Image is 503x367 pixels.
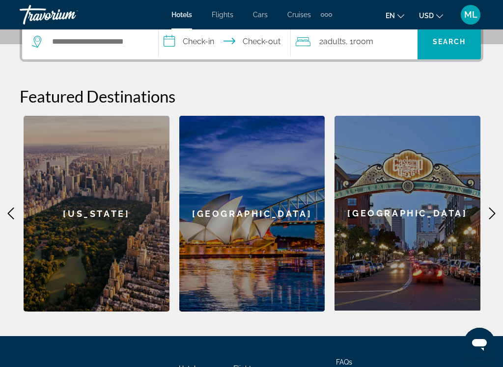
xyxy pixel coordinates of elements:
span: 2 [319,35,346,49]
button: Check in and out dates [159,24,290,59]
a: Cars [253,11,268,19]
a: Hotels [171,11,192,19]
span: ML [464,10,477,20]
a: Cruises [287,11,311,19]
h2: Featured Destinations [20,86,483,106]
a: FAQs [336,358,352,366]
button: User Menu [458,4,483,25]
button: Extra navigation items [321,7,332,23]
button: Change currency [419,8,443,23]
a: [US_STATE] [24,116,169,312]
div: Search widget [22,24,481,59]
iframe: Button to launch messaging window [464,328,495,359]
a: Flights [212,11,233,19]
a: Travorium [20,2,118,27]
button: Search [418,24,481,59]
a: [GEOGRAPHIC_DATA] [179,116,325,312]
span: Adults [323,37,346,46]
span: , 1 [346,35,373,49]
span: USD [419,12,434,20]
button: Change language [386,8,404,23]
button: Travelers: 2 adults, 0 children [291,24,418,59]
div: [GEOGRAPHIC_DATA] [335,116,480,311]
a: [GEOGRAPHIC_DATA] [335,116,480,312]
span: Room [353,37,373,46]
span: Search [433,38,466,46]
span: en [386,12,395,20]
